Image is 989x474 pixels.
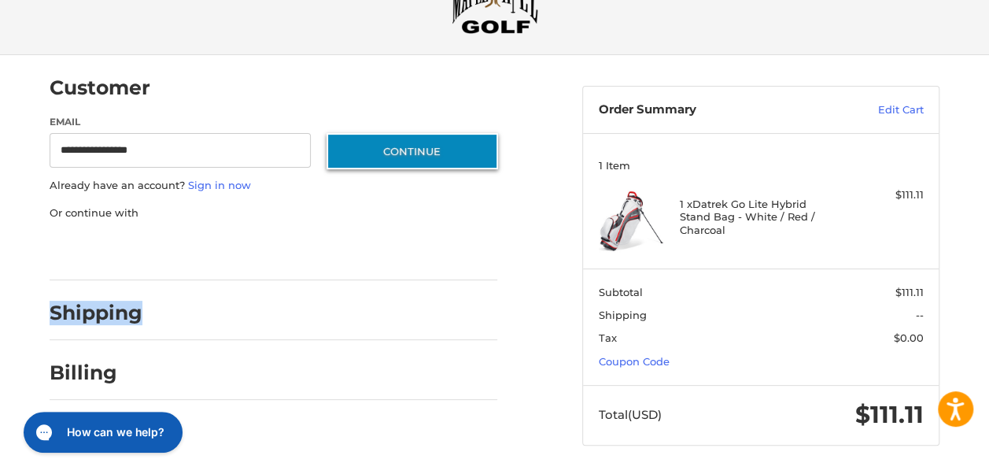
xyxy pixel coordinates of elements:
button: Continue [327,133,498,169]
iframe: PayPal-paypal [45,236,163,265]
label: Email [50,115,311,129]
span: $111.11 [895,286,924,298]
h3: 1 Item [599,159,924,172]
span: -- [916,309,924,321]
span: Total (USD) [599,407,662,422]
iframe: PayPal-paylater [178,236,296,265]
h2: Shipping [50,301,142,325]
iframe: Gorgias live chat messenger [16,406,187,458]
h2: Billing [50,361,142,385]
span: $111.11 [855,400,924,429]
p: Already have an account? [50,178,497,194]
span: Shipping [599,309,647,321]
a: Edit Cart [820,102,924,118]
span: Subtotal [599,286,643,298]
a: Sign in now [188,179,251,191]
h4: 1 x Datrek Go Lite Hybrid Stand Bag - White / Red / Charcoal [680,198,839,236]
iframe: PayPal-venmo [312,236,430,265]
p: Or continue with [50,206,497,221]
span: $0.00 [894,331,924,344]
h2: Customer [50,76,150,100]
span: Tax [599,331,617,344]
div: $111.11 [842,187,923,203]
a: Coupon Code [599,355,670,368]
h3: Order Summary [599,102,820,118]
